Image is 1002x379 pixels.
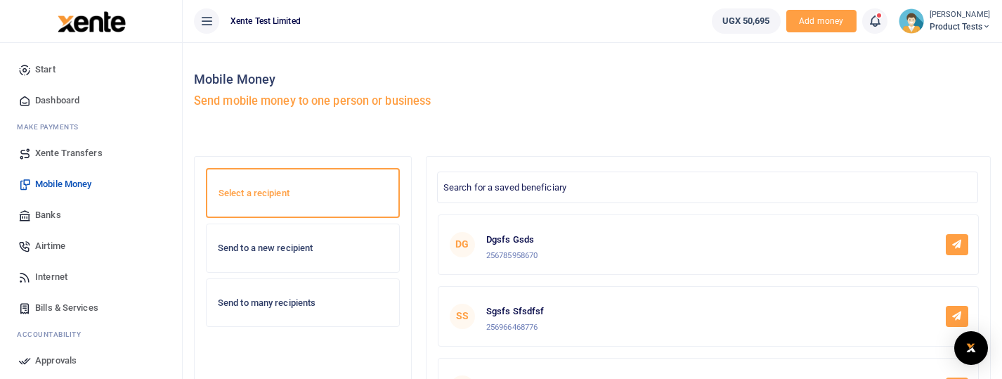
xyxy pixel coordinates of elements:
[450,232,475,257] span: DG
[899,8,991,34] a: profile-user [PERSON_NAME] Product Tests
[486,250,538,260] small: 256785958670
[58,11,126,32] img: logo-large
[11,323,171,345] li: Ac
[11,85,171,116] a: Dashboard
[450,304,475,329] span: SS
[954,331,988,365] div: Open Intercom Messenger
[219,188,387,199] h6: Select a recipient
[930,9,991,21] small: [PERSON_NAME]
[27,330,81,338] span: countability
[706,8,786,34] li: Wallet ballance
[11,138,171,169] a: Xente Transfers
[486,322,538,332] small: 256966468776
[206,278,400,328] a: Send to many recipients
[35,63,56,77] span: Start
[930,20,991,33] span: Product Tests
[722,14,770,28] span: UGX 50,695
[11,262,171,293] a: Internet
[24,123,79,131] span: ake Payments
[35,270,67,284] span: Internet
[11,169,171,200] a: Mobile Money
[11,293,171,323] a: Bills & Services
[11,54,171,85] a: Start
[35,354,77,368] span: Approvals
[437,172,978,203] span: Search for a saved beneficiary
[35,208,61,222] span: Banks
[194,72,587,87] h4: Mobile Money
[11,116,171,138] li: M
[206,168,400,219] a: Select a recipient
[443,182,566,193] span: Search for a saved beneficiary
[35,301,98,315] span: Bills & Services
[786,10,857,33] li: Toup your wallet
[11,345,171,376] a: Approvals
[35,177,91,191] span: Mobile Money
[438,176,977,198] span: Search for a saved beneficiary
[35,146,103,160] span: Xente Transfers
[786,10,857,33] span: Add money
[786,15,857,25] a: Add money
[35,239,65,253] span: Airtime
[218,297,388,309] h6: Send to many recipients
[486,306,544,317] h6: Sgsfs Sfsdfsf
[486,234,538,245] h6: Dgsfs Gsds
[35,94,79,108] span: Dashboard
[11,200,171,231] a: Banks
[206,224,400,273] a: Send to a new recipient
[899,8,924,34] img: profile-user
[225,15,306,27] span: Xente Test Limited
[712,8,781,34] a: UGX 50,695
[194,94,587,108] h5: Send mobile money to one person or business
[11,231,171,262] a: Airtime
[218,243,388,254] h6: Send to a new recipient
[56,15,126,26] a: logo-small logo-large logo-large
